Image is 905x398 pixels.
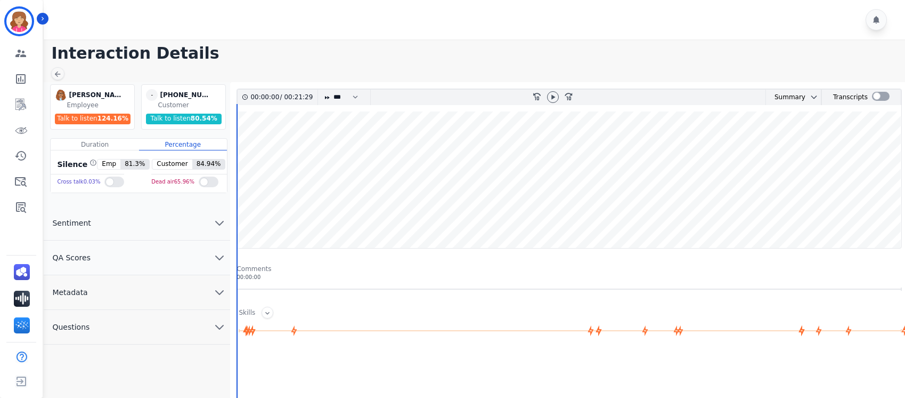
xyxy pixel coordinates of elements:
[44,206,230,241] button: Sentiment chevron down
[250,90,280,105] div: 00:00:00
[69,89,122,101] div: [PERSON_NAME]
[191,115,217,122] span: 80.54 %
[766,90,805,105] div: Summary
[97,160,120,169] span: Emp
[51,139,138,150] div: Duration
[810,93,818,101] svg: chevron down
[213,251,226,264] svg: chevron down
[239,308,255,319] div: Skills
[44,275,230,310] button: Metadata chevron down
[139,139,227,150] div: Percentage
[67,101,132,109] div: Employee
[44,287,96,298] span: Metadata
[44,241,230,275] button: QA Scores chevron down
[805,93,818,101] button: chevron down
[57,174,100,190] div: Cross talk 0.03 %
[151,174,194,190] div: Dead air 65.96 %
[250,90,315,105] div: /
[51,44,905,63] h1: Interaction Details
[44,310,230,345] button: Questions chevron down
[44,322,98,332] span: Questions
[152,160,192,169] span: Customer
[120,160,149,169] span: 81.3 %
[6,9,32,34] img: Bordered avatar
[158,101,223,109] div: Customer
[44,252,99,263] span: QA Scores
[237,265,902,273] div: Comments
[213,217,226,229] svg: chevron down
[213,321,226,333] svg: chevron down
[146,89,158,101] span: -
[97,115,128,122] span: 124.16 %
[55,159,97,170] div: Silence
[192,160,225,169] span: 84.94 %
[282,90,311,105] div: 00:21:29
[146,114,222,124] div: Talk to listen
[237,273,902,281] div: 00:00:00
[44,218,99,228] span: Sentiment
[213,286,226,299] svg: chevron down
[160,89,213,101] div: [PHONE_NUMBER]
[55,114,131,124] div: Talk to listen
[833,90,868,105] div: Transcripts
